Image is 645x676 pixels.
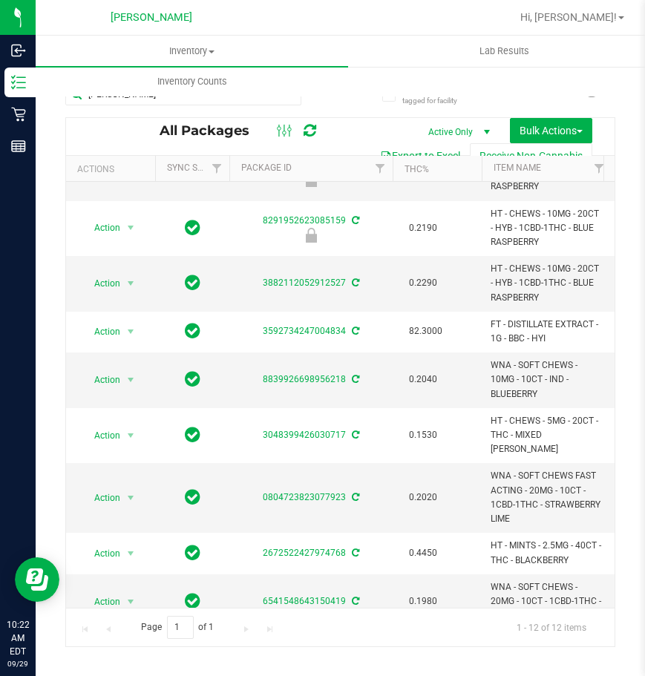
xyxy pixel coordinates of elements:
span: 0.2190 [402,217,445,239]
span: HT - CHEWS - 10MG - 20CT - HYB - 1CBD-1THC - BLUE RASPBERRY [491,262,603,305]
span: HT - MINTS - 2.5MG - 40CT - THC - BLACKBERRY [491,539,603,567]
span: Action [81,321,121,342]
span: Lab Results [459,45,549,58]
span: select [122,321,140,342]
button: Bulk Actions [510,118,592,143]
a: Sync Status [167,163,224,173]
span: 0.2290 [402,272,445,294]
span: 0.4450 [402,542,445,564]
span: HT - CHEWS - 5MG - 20CT - THC - MIXED [PERSON_NAME] [491,414,603,457]
div: Newly Received [227,228,395,243]
span: In Sync [185,487,200,508]
span: select [122,217,140,238]
span: 0.2040 [402,369,445,390]
span: select [122,425,140,446]
span: Sync from Compliance System [350,492,359,502]
a: Item Name [494,163,541,173]
a: Filter [368,156,393,181]
span: Sync from Compliance System [350,430,359,440]
span: Sync from Compliance System [350,596,359,606]
a: Filter [205,156,229,181]
span: Inventory Counts [137,75,247,88]
span: In Sync [185,321,200,341]
span: In Sync [185,542,200,563]
span: All Packages [160,122,264,139]
span: Action [81,425,121,446]
span: 0.1530 [402,424,445,446]
span: Bulk Actions [520,125,583,137]
a: 3882112052912527 [263,278,346,288]
span: Sync from Compliance System [350,326,359,336]
span: select [122,488,140,508]
a: Inventory Counts [36,66,348,97]
a: Filter [587,156,612,181]
span: WNA - SOFT CHEWS - 10MG - 10CT - IND - BLUEBERRY [491,358,603,401]
inline-svg: Inventory [11,75,26,90]
span: Inventory [36,45,348,58]
span: Action [81,591,121,612]
a: 8839926698956218 [263,374,346,384]
span: select [122,591,140,612]
iframe: Resource center [15,557,59,602]
a: Inventory [36,36,348,67]
span: In Sync [185,591,200,611]
span: Action [81,488,121,508]
span: WNA - SOFT CHEWS - 20MG - 10CT - 1CBD-1THC - STRAWBERRY LEMONADE [491,580,603,623]
span: Sync from Compliance System [350,278,359,288]
span: select [122,370,140,390]
span: Page of 1 [128,616,226,639]
button: Export to Excel [370,143,470,168]
inline-svg: Inbound [11,43,26,58]
span: FT - DISTILLATE EXTRACT - 1G - BBC - HYI [491,318,603,346]
span: Action [81,370,121,390]
p: 09/29 [7,658,29,669]
p: 10:22 AM EDT [7,618,29,658]
input: 1 [167,616,194,639]
span: In Sync [185,217,200,238]
span: 0.2020 [402,487,445,508]
a: THC% [405,164,429,174]
span: In Sync [185,272,200,293]
button: Receive Non-Cannabis [470,143,592,168]
span: 1 - 12 of 12 items [505,616,598,638]
span: [PERSON_NAME] [111,11,192,24]
span: Action [81,543,121,564]
span: In Sync [185,369,200,390]
span: HT - CHEWS - 10MG - 20CT - HYB - 1CBD-1THC - BLUE RASPBERRY [491,207,603,250]
span: Sync from Compliance System [350,548,359,558]
a: Package ID [241,163,292,173]
span: select [122,273,140,294]
a: 6541548643150419 [263,596,346,606]
a: 3592734247004834 [263,326,346,336]
span: select [122,543,140,564]
span: Sync from Compliance System [350,215,359,226]
span: 82.3000 [402,321,450,342]
span: Action [81,273,121,294]
span: Hi, [PERSON_NAME]! [520,11,617,23]
span: Sync from Compliance System [350,374,359,384]
a: 8291952623085159 [263,215,346,226]
a: 2672522427974768 [263,548,346,558]
a: 3048399426030717 [263,430,346,440]
span: WNA - SOFT CHEWS FAST ACTING - 20MG - 10CT - 1CBD-1THC - STRAWBERRY LIME [491,469,603,526]
a: 0804723823077923 [263,492,346,502]
span: 0.1980 [402,591,445,612]
div: Actions [77,164,149,174]
span: Action [81,217,121,238]
span: In Sync [185,424,200,445]
inline-svg: Retail [11,107,26,122]
inline-svg: Reports [11,139,26,154]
